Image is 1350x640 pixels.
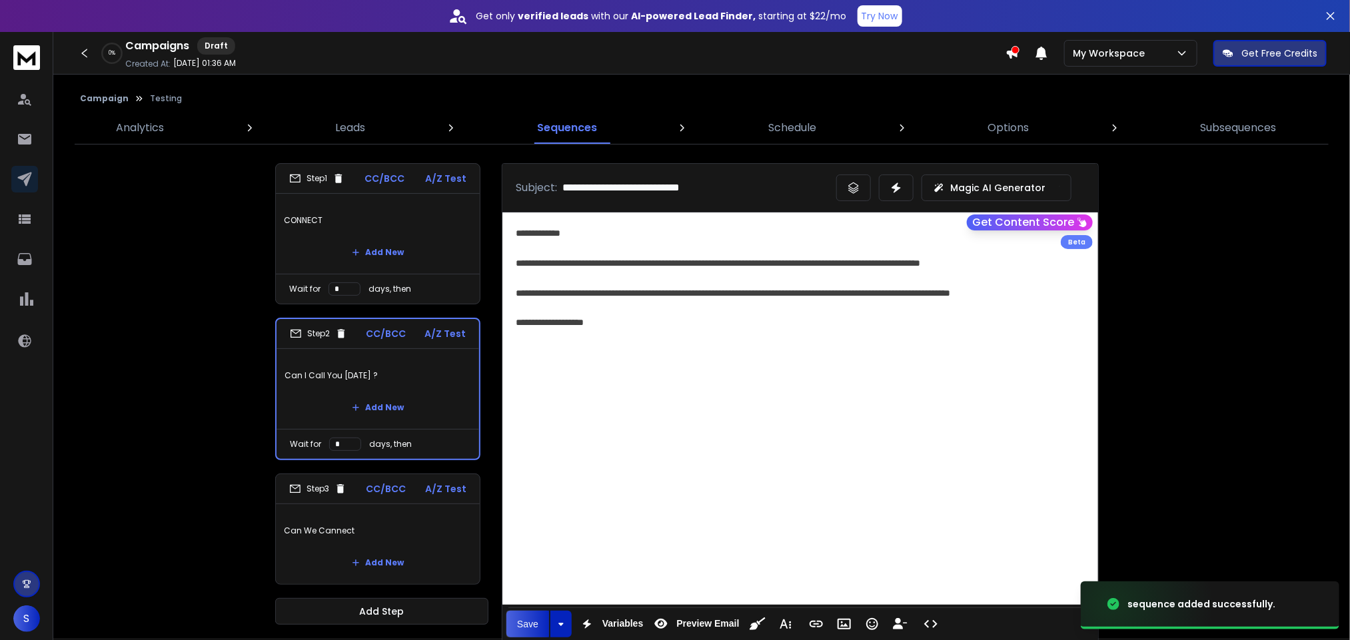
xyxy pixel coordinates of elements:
[537,120,597,136] p: Sequences
[1073,47,1150,60] p: My Workspace
[275,598,488,625] button: Add Step
[760,112,824,144] a: Schedule
[108,112,172,144] a: Analytics
[80,93,129,104] button: Campaign
[424,327,466,340] p: A/Z Test
[368,284,411,294] p: days, then
[341,549,414,576] button: Add New
[289,284,321,294] p: Wait for
[745,611,770,637] button: Clean HTML
[674,618,742,629] span: Preview Email
[275,474,480,585] li: Step3CC/BCCA/Z TestCan We CannectAdd New
[506,611,549,637] button: Save
[768,120,816,136] p: Schedule
[574,611,646,637] button: Variables
[888,611,913,637] button: Insert Unsubscribe Link
[918,611,944,637] button: Code View
[425,172,466,185] p: A/Z Test
[600,618,646,629] span: Variables
[804,611,829,637] button: Insert Link (Ctrl+K)
[275,318,480,460] li: Step2CC/BCCA/Z TestCan I Call You [DATE] ?Add NewWait fordays, then
[290,328,347,340] div: Step 2
[197,37,235,55] div: Draft
[858,5,902,27] button: Try Now
[862,9,898,23] p: Try Now
[1193,112,1285,144] a: Subsequences
[980,112,1037,144] a: Options
[284,512,472,549] p: Can We Cannect
[632,9,756,23] strong: AI-powered Lead Finder,
[922,174,1071,201] button: Magic AI Generator
[1201,120,1277,136] p: Subsequences
[366,327,406,340] p: CC/BCC
[967,214,1093,230] button: Get Content Score
[336,120,366,136] p: Leads
[13,605,40,632] button: S
[860,611,885,637] button: Emoticons
[150,93,182,104] p: Testing
[341,239,414,266] button: Add New
[341,394,414,421] button: Add New
[365,172,405,185] p: CC/BCC
[1127,597,1275,611] div: sequence added successfully.
[369,439,412,450] p: days, then
[289,172,344,184] div: Step 1
[950,181,1045,194] p: Magic AI Generator
[125,59,171,69] p: Created At:
[425,482,466,495] p: A/Z Test
[832,611,857,637] button: Insert Image (Ctrl+P)
[284,202,472,239] p: CONNECT
[773,611,798,637] button: More Text
[13,45,40,70] img: logo
[366,482,406,495] p: CC/BCC
[529,112,605,144] a: Sequences
[648,611,742,637] button: Preview Email
[988,120,1029,136] p: Options
[275,163,480,304] li: Step1CC/BCCA/Z TestCONNECTAdd NewWait fordays, then
[1241,47,1317,60] p: Get Free Credits
[1213,40,1327,67] button: Get Free Credits
[1061,235,1093,249] div: Beta
[109,49,115,57] p: 0 %
[285,357,471,394] p: Can I Call You [DATE] ?
[328,112,374,144] a: Leads
[516,180,557,196] p: Subject:
[116,120,164,136] p: Analytics
[173,58,236,69] p: [DATE] 01:36 AM
[125,38,189,54] h1: Campaigns
[518,9,589,23] strong: verified leads
[289,483,346,495] div: Step 3
[290,439,321,450] p: Wait for
[476,9,847,23] p: Get only with our starting at $22/mo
